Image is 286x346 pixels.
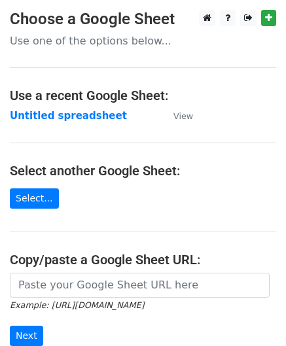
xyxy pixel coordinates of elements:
p: Use one of the options below... [10,34,276,48]
h4: Copy/paste a Google Sheet URL: [10,252,276,268]
small: View [173,111,193,121]
input: Next [10,326,43,346]
input: Paste your Google Sheet URL here [10,273,270,298]
small: Example: [URL][DOMAIN_NAME] [10,300,144,310]
a: Select... [10,188,59,209]
a: View [160,110,193,122]
h3: Choose a Google Sheet [10,10,276,29]
h4: Select another Google Sheet: [10,163,276,179]
a: Untitled spreadsheet [10,110,127,122]
h4: Use a recent Google Sheet: [10,88,276,103]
